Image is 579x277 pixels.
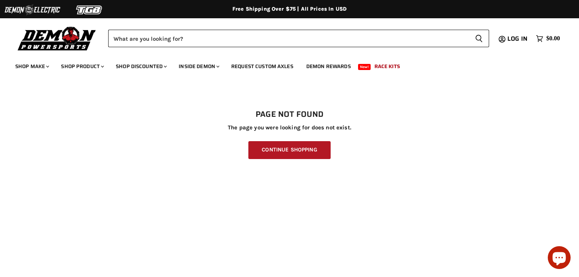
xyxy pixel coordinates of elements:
[55,59,109,74] a: Shop Product
[173,59,224,74] a: Inside Demon
[10,56,558,74] ul: Main menu
[507,34,528,43] span: Log in
[15,25,99,52] img: Demon Powersports
[369,59,406,74] a: Race Kits
[532,33,564,44] a: $0.00
[469,30,489,47] button: Search
[15,124,564,131] p: The page you were looking for does not exist.
[15,110,564,119] h1: Page not found
[546,35,560,42] span: $0.00
[301,59,357,74] a: Demon Rewards
[358,64,371,70] span: New!
[226,59,299,74] a: Request Custom Axles
[108,30,489,47] form: Product
[110,59,171,74] a: Shop Discounted
[108,30,469,47] input: Search
[248,141,330,159] a: Continue Shopping
[545,246,573,271] inbox-online-store-chat: Shopify online store chat
[504,35,532,42] a: Log in
[4,3,61,17] img: Demon Electric Logo 2
[10,59,54,74] a: Shop Make
[61,3,118,17] img: TGB Logo 2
